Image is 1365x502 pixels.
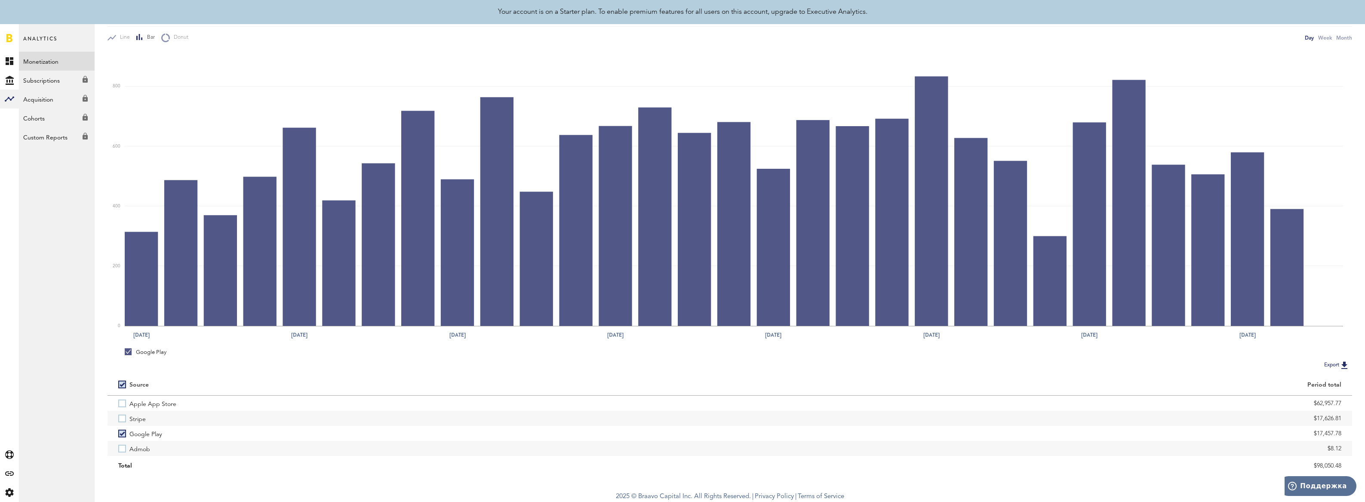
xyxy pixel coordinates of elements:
text: [DATE] [923,331,940,339]
div: Week [1318,33,1332,42]
a: Subscriptions [19,71,95,90]
text: [DATE] [291,331,307,339]
a: Acquisition [19,90,95,108]
text: 200 [113,264,120,268]
text: 0 [118,324,120,328]
text: 400 [113,204,120,208]
a: Terms of Service [798,493,844,500]
span: Google Play [129,426,162,441]
div: $17,626.81 [741,412,1341,425]
div: $17,457.78 [741,427,1341,440]
iframe: Открывает виджет для поиска дополнительной информации [1285,476,1356,498]
div: Month [1336,33,1352,42]
div: Total [118,459,719,472]
span: Admob [129,441,150,456]
text: [DATE] [1081,331,1098,339]
a: Cohorts [19,108,95,127]
text: [DATE] [449,331,466,339]
a: Monetization [19,52,95,71]
div: Google Play [125,348,166,356]
span: Bar [143,34,155,41]
div: Day [1305,33,1314,42]
span: Line [116,34,130,41]
a: Privacy Policy [755,493,794,500]
div: Source [129,381,149,389]
button: Export [1322,359,1352,371]
text: 800 [113,84,120,88]
span: Donut [170,34,188,41]
div: Period total [741,381,1341,389]
span: Analytics [23,34,57,52]
div: $98,050.48 [741,459,1341,472]
span: Stripe [129,411,146,426]
a: Custom Reports [19,127,95,146]
text: [DATE] [765,331,781,339]
text: 600 [113,144,120,149]
div: $62,957.77 [741,397,1341,410]
span: Apple App Store [129,396,176,411]
text: [DATE] [133,331,150,339]
div: $8.12 [741,442,1341,455]
text: [DATE] [1239,331,1256,339]
img: Export [1339,360,1350,370]
text: [DATE] [607,331,624,339]
div: Your account is on a Starter plan. To enable premium features for all users on this account, upgr... [498,7,867,17]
